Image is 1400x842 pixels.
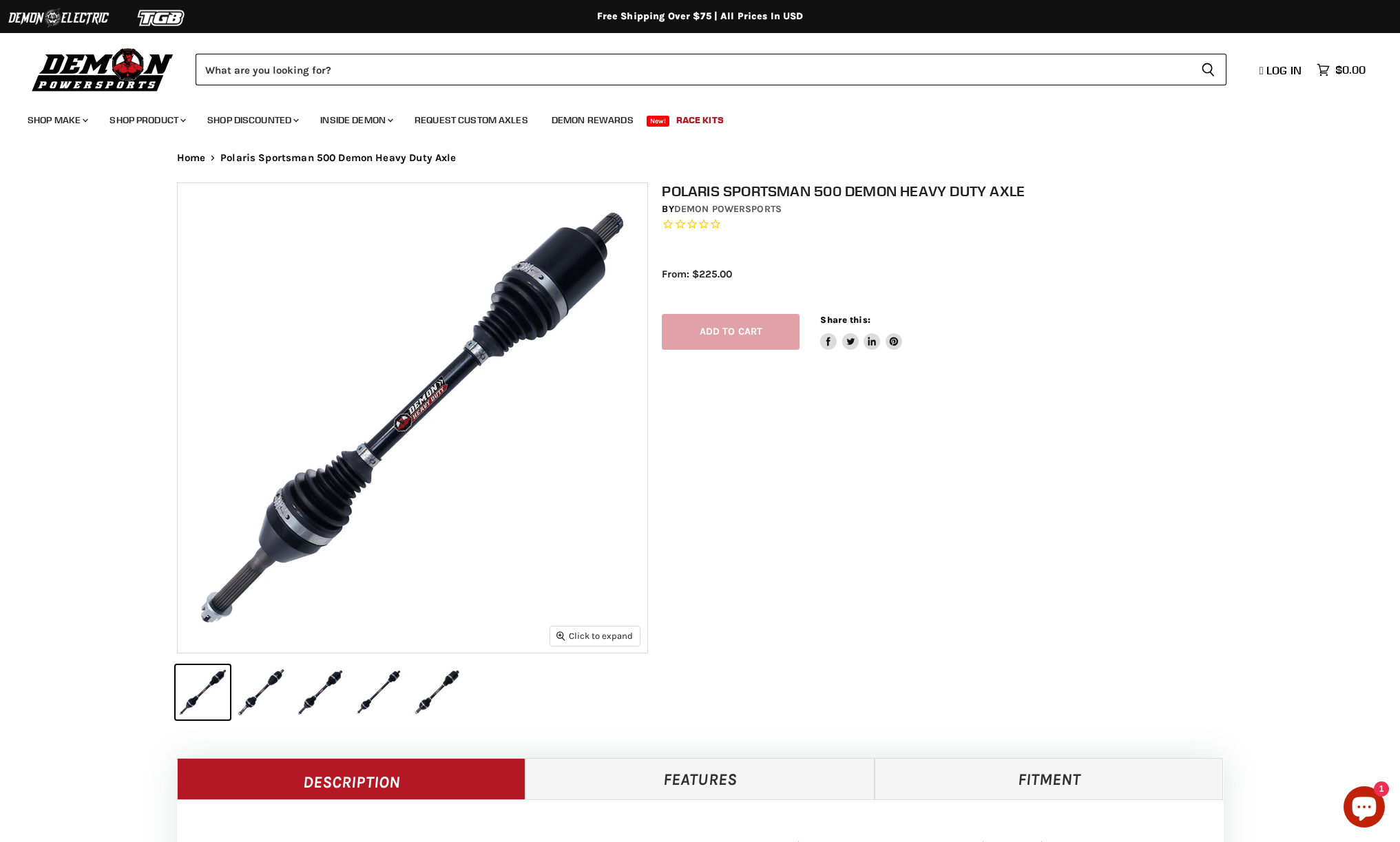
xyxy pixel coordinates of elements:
span: Share this: [820,315,870,325]
a: Fitment [875,758,1224,799]
aside: Share this: [820,314,902,350]
span: Click to expand [556,631,633,641]
button: IMAGE thumbnail [410,665,464,719]
a: Request Custom Axles [404,106,539,134]
button: IMAGE thumbnail [176,665,230,719]
a: Demon Rewards [541,106,644,134]
button: Search [1190,54,1226,85]
a: Log in [1253,64,1310,76]
span: New! [647,116,670,127]
div: Free Shipping Over $75 | All Prices In USD [149,10,1251,23]
input: Search [196,54,1190,85]
a: Race Kits [666,106,734,134]
img: Demon Powersports [28,45,178,94]
inbox-online-store-chat: Shopify online store chat [1339,786,1389,831]
span: From: $225.00 [662,268,732,280]
h1: Polaris Sportsman 500 Demon Heavy Duty Axle [662,182,1237,200]
div: by [662,202,1237,217]
span: Rated 0.0 out of 5 stars 0 reviews [662,218,1237,232]
button: IMAGE thumbnail [351,665,406,719]
img: IMAGE [178,183,647,653]
img: Demon Electric Logo 2 [7,5,110,31]
ul: Main menu [17,101,1362,134]
a: Demon Powersports [674,203,782,215]
a: Description [177,758,526,799]
span: Log in [1266,63,1302,77]
button: IMAGE thumbnail [234,665,289,719]
a: Inside Demon [310,106,401,134]
button: Click to expand [550,627,640,645]
button: IMAGE thumbnail [293,665,347,719]
a: Shop Make [17,106,96,134]
a: Features [525,758,875,799]
a: Shop Discounted [197,106,307,134]
span: $0.00 [1335,63,1366,76]
img: TGB Logo 2 [110,5,213,31]
a: $0.00 [1310,60,1372,80]
nav: Breadcrumbs [149,152,1251,164]
span: Polaris Sportsman 500 Demon Heavy Duty Axle [220,152,456,164]
a: Shop Product [99,106,194,134]
a: Home [177,152,206,164]
form: Product [196,54,1226,85]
